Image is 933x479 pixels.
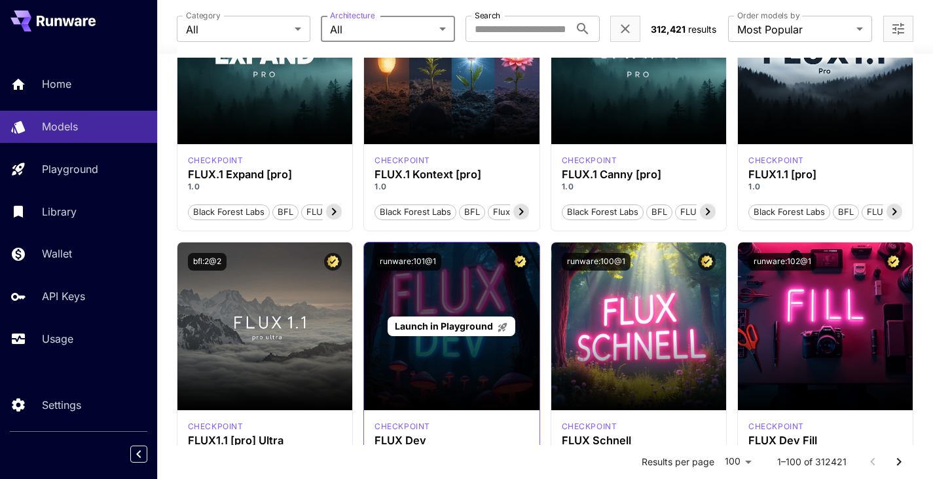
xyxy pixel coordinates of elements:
p: Results per page [642,455,714,469]
button: Flux Kontext [488,203,549,220]
button: runware:100@1 [562,253,631,271]
span: Launch in Playground [395,320,493,332]
label: Category [186,10,221,21]
label: Order models by [737,10,799,21]
span: BFL [460,206,485,219]
div: FLUX.1 D [748,421,804,432]
div: Collapse sidebar [140,442,157,466]
button: Black Forest Labs [188,203,270,220]
h3: FLUX1.1 [pro] [748,168,902,181]
p: checkpoint [188,155,244,166]
div: fluxultra [188,421,244,432]
button: BFL [833,203,859,220]
span: Black Forest Labs [189,206,269,219]
h3: FLUX1.1 [pro] Ultra [188,434,342,447]
button: runware:102@1 [748,253,816,271]
p: Models [42,119,78,134]
button: FLUX.1 Expand [pro] [301,203,395,220]
div: fluxpro [748,155,804,166]
button: FLUX1.1 [pro] [862,203,926,220]
p: API Keys [42,288,85,304]
span: 312,421 [651,24,686,35]
p: Home [42,76,71,92]
h3: FLUX Dev Fill [748,434,902,447]
p: Wallet [42,246,72,261]
span: BFL [647,206,672,219]
span: BFL [273,206,298,219]
button: bfl:2@2 [188,253,227,271]
p: checkpoint [375,421,430,432]
h3: FLUX.1 Expand [pro] [188,168,342,181]
div: FLUX.1 Kontext [pro] [375,155,430,166]
span: FLUX.1 Canny [pro] [676,206,764,219]
div: 100 [720,452,756,471]
h3: FLUX.1 Kontext [pro] [375,168,528,181]
button: Certified Model – Vetted for best performance and includes a commercial license. [885,253,902,271]
button: BFL [459,203,485,220]
div: FLUX.1 D [375,421,430,432]
button: Certified Model – Vetted for best performance and includes a commercial license. [324,253,342,271]
div: FLUX.1 S [562,421,617,432]
button: Go to next page [886,449,912,475]
span: Most Popular [737,22,851,37]
div: fluxpro [188,155,244,166]
span: Flux Kontext [488,206,548,219]
span: Black Forest Labs [562,206,643,219]
p: Usage [42,331,73,347]
p: Settings [42,397,81,413]
p: 1.0 [375,181,528,193]
a: Launch in Playground [388,316,515,337]
label: Architecture [330,10,375,21]
button: Clear filters (2) [617,21,633,37]
button: Collapse sidebar [130,446,147,463]
button: BFL [272,203,299,220]
span: FLUX.1 Expand [pro] [302,206,394,219]
button: Certified Model – Vetted for best performance and includes a commercial license. [511,253,529,271]
h3: FLUX Schnell [562,434,716,447]
p: checkpoint [562,421,617,432]
span: All [330,22,434,37]
button: Black Forest Labs [748,203,830,220]
p: 1.0 [562,181,716,193]
button: FLUX.1 Canny [pro] [675,203,765,220]
h3: FLUX.1 Canny [pro] [562,168,716,181]
span: Black Forest Labs [749,206,830,219]
p: 1–100 of 312421 [777,455,847,469]
span: All [186,22,290,37]
p: checkpoint [562,155,617,166]
p: 1.0 [188,181,342,193]
p: Playground [42,161,98,177]
button: BFL [646,203,672,220]
button: Black Forest Labs [375,203,456,220]
span: results [688,24,716,35]
h3: FLUX Dev [375,434,528,447]
p: Library [42,204,77,220]
span: Black Forest Labs [375,206,456,219]
button: runware:101@1 [375,253,441,271]
p: checkpoint [748,155,804,166]
div: fluxpro [562,155,617,166]
button: Open more filters [890,21,906,37]
button: Certified Model – Vetted for best performance and includes a commercial license. [698,253,716,271]
p: checkpoint [748,421,804,432]
span: FLUX1.1 [pro] [862,206,925,219]
p: 1.0 [748,181,902,193]
p: checkpoint [188,421,244,432]
label: Search [475,10,500,21]
p: checkpoint [375,155,430,166]
span: BFL [833,206,858,219]
button: Black Forest Labs [562,203,644,220]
